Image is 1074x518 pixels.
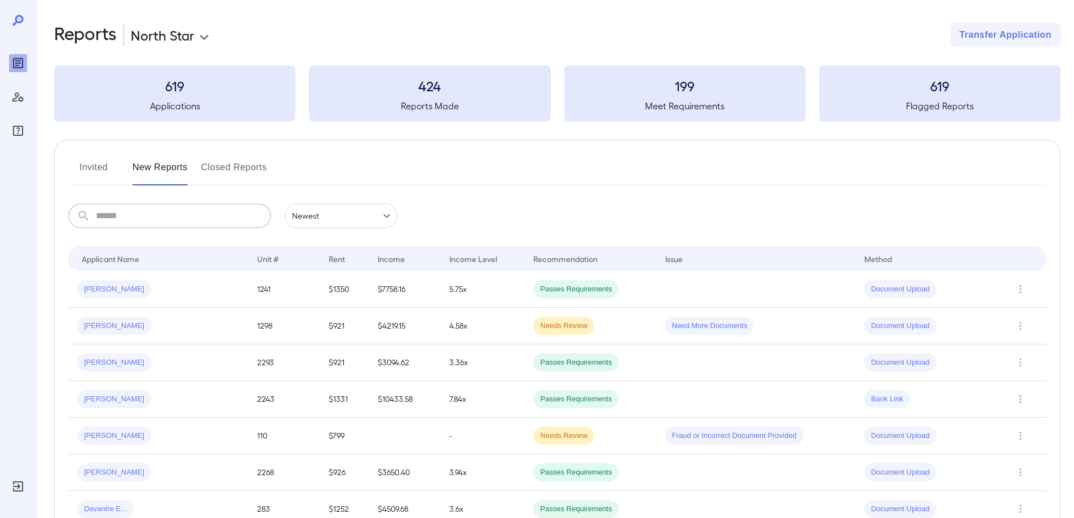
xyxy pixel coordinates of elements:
div: Recommendation [533,252,598,265]
span: [PERSON_NAME] [77,431,151,441]
td: 7.84x [440,381,524,418]
td: $799 [320,418,369,454]
h2: Reports [54,23,117,47]
p: North Star [131,26,195,44]
span: Passes Requirements [533,394,618,405]
span: Passes Requirements [533,467,618,478]
span: [PERSON_NAME] [77,321,151,331]
button: Closed Reports [201,158,267,185]
td: $926 [320,454,369,491]
button: Row Actions [1011,390,1029,408]
td: 2243 [248,381,320,418]
td: $7758.16 [369,271,440,308]
span: Document Upload [864,357,936,368]
td: 110 [248,418,320,454]
td: $3094.62 [369,344,440,381]
span: Document Upload [864,321,936,331]
div: Unit # [257,252,279,265]
td: $921 [320,344,369,381]
span: Bank Link [864,394,910,405]
div: FAQ [9,122,27,140]
td: $921 [320,308,369,344]
td: 3.94x [440,454,524,491]
div: Applicant Name [82,252,139,265]
td: $4219.15 [369,308,440,344]
td: 5.75x [440,271,524,308]
div: Rent [329,252,347,265]
h5: Reports Made [309,99,550,113]
button: Row Actions [1011,353,1029,371]
span: Passes Requirements [533,504,618,515]
button: New Reports [132,158,188,185]
span: [PERSON_NAME] [77,284,151,295]
td: $10433.58 [369,381,440,418]
div: Manage Users [9,88,27,106]
h5: Meet Requirements [564,99,806,113]
span: [PERSON_NAME] [77,394,151,405]
h3: 619 [819,77,1060,95]
td: $1350 [320,271,369,308]
span: Devantre E... [77,504,134,515]
div: Income [378,252,405,265]
span: Document Upload [864,504,936,515]
span: [PERSON_NAME] [77,467,151,478]
span: Passes Requirements [533,357,618,368]
button: Row Actions [1011,500,1029,518]
td: 1241 [248,271,320,308]
span: Need More Documents [665,321,754,331]
span: Document Upload [864,284,936,295]
div: Issue [665,252,683,265]
h3: 424 [309,77,550,95]
span: [PERSON_NAME] [77,357,151,368]
h5: Applications [54,99,295,113]
td: - [440,418,524,454]
div: Income Level [449,252,497,265]
span: Document Upload [864,467,936,478]
span: Needs Review [533,431,594,441]
td: 2293 [248,344,320,381]
button: Row Actions [1011,463,1029,481]
span: Document Upload [864,431,936,441]
button: Row Actions [1011,317,1029,335]
td: 4.58x [440,308,524,344]
span: Fraud or Incorrect Document Provided [665,431,803,441]
td: 3.36x [440,344,524,381]
div: Reports [9,54,27,72]
button: Invited [68,158,119,185]
h5: Flagged Reports [819,99,1060,113]
h3: 619 [54,77,295,95]
summary: 619Applications424Reports Made199Meet Requirements619Flagged Reports [54,65,1060,122]
button: Transfer Application [951,23,1060,47]
button: Row Actions [1011,427,1029,445]
td: $1331 [320,381,369,418]
div: Method [864,252,892,265]
td: 2268 [248,454,320,491]
td: 1298 [248,308,320,344]
span: Passes Requirements [533,284,618,295]
td: $3650.40 [369,454,440,491]
div: Log Out [9,477,27,495]
div: Newest [285,203,397,228]
h3: 199 [564,77,806,95]
span: Needs Review [533,321,594,331]
button: Row Actions [1011,280,1029,298]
